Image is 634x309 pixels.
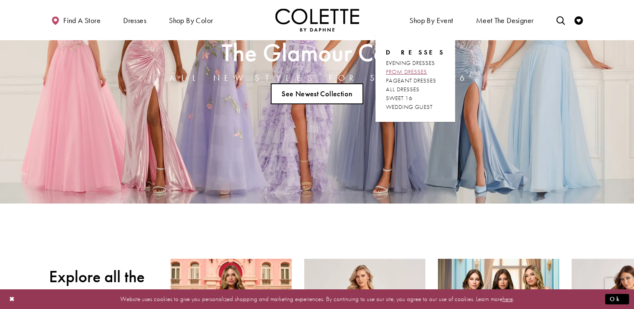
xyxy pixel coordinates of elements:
span: Dresses [386,48,445,57]
a: here [502,295,513,303]
span: EVENING DRESSES [386,59,435,67]
span: Find a store [63,16,101,25]
a: SWEET 16 [386,94,445,103]
p: Website uses cookies to give you personalized shopping and marketing experiences. By continuing t... [60,294,574,305]
button: Close Dialog [5,292,19,306]
span: Dresses [121,8,148,31]
a: Check Wishlist [572,8,585,31]
a: Visit Home Page [275,8,359,31]
span: PAGEANT DRESSES [386,77,436,84]
ul: Slider Links [167,80,468,108]
a: PROM DRESSES [386,67,445,76]
button: Submit Dialog [605,294,629,304]
h2: The Glamour Code [169,41,465,64]
span: Shop by color [167,8,215,31]
span: Shop By Event [409,16,453,25]
a: PAGEANT DRESSES [386,76,445,85]
a: WEDDING GUEST [386,103,445,111]
span: ALL DRESSES [386,85,419,93]
span: SWEET 16 [386,94,413,102]
span: PROM DRESSES [386,68,427,75]
a: EVENING DRESSES [386,59,445,67]
span: Shop By Event [407,8,455,31]
h2: Explore all the Newest Arrivals [49,267,158,306]
h4: ALL NEW STYLES FOR SPRING 2026 [169,73,465,82]
a: Find a store [49,8,103,31]
a: See Newest Collection The Glamour Code ALL NEW STYLES FOR SPRING 2026 [271,83,364,104]
a: ALL DRESSES [386,85,445,94]
span: Meet the designer [476,16,534,25]
a: Toggle search [554,8,567,31]
span: Shop by color [169,16,213,25]
a: Meet the designer [474,8,536,31]
img: Colette by Daphne [275,8,359,31]
span: Dresses [123,16,146,25]
span: WEDDING GUEST [386,103,432,111]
